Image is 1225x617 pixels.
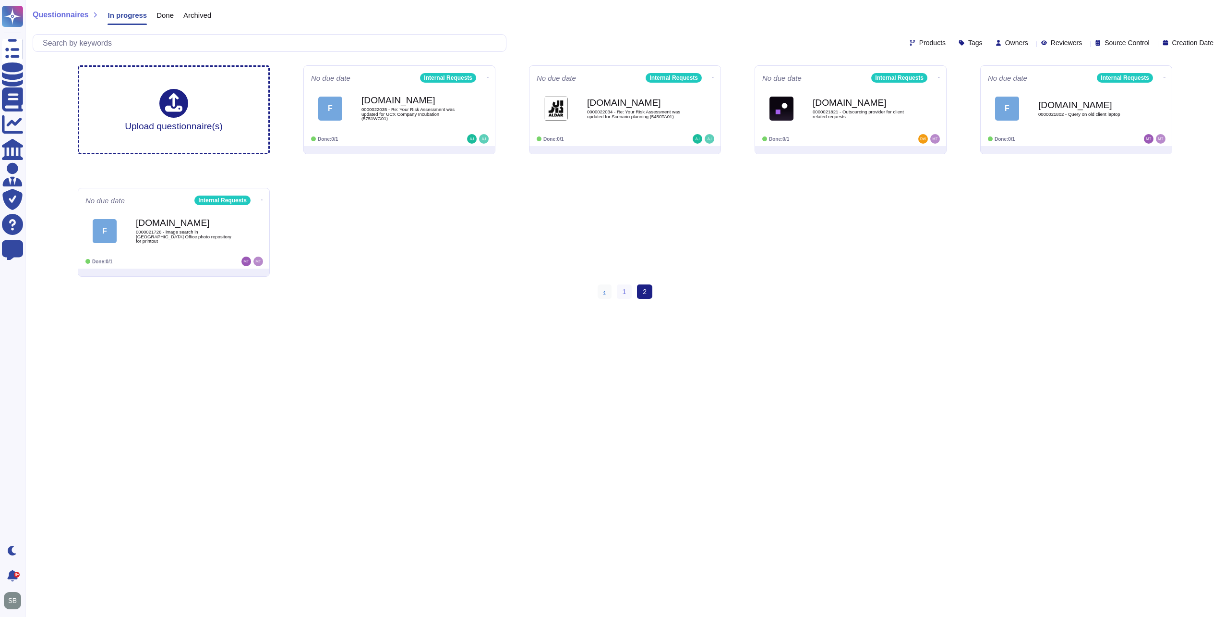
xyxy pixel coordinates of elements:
[38,35,506,51] input: Search by keywords
[705,134,714,144] img: user
[136,218,232,227] b: [DOMAIN_NAME]
[1038,100,1134,110] b: [DOMAIN_NAME]
[995,136,1015,142] span: Done: 0/1
[93,219,117,243] div: F
[769,136,789,142] span: Done: 0/1
[1144,134,1153,144] img: user
[617,284,632,299] a: 1
[136,230,232,244] span: 0000021726 - image search in [GEOGRAPHIC_DATA] Office photo repository for printout
[361,107,457,121] span: 0000022035 - Re: Your Risk Assessment was updated for UCX Company Incubation (5751WG01)
[968,39,983,46] span: Tags
[108,12,147,19] span: In progress
[241,257,251,266] img: user
[1105,39,1149,46] span: Source Control
[14,572,20,578] div: 9+
[361,96,457,105] b: [DOMAIN_NAME]
[587,110,683,119] span: 0000022034 - Re: Your Risk Assessment was updated for Scenario planning (5450TA01)
[311,74,350,82] span: No due date
[467,134,477,144] img: user
[156,12,174,19] span: Done
[1172,39,1213,46] span: Creation Date
[919,39,946,46] span: Products
[603,288,606,296] span: ‹
[1005,39,1028,46] span: Owners
[194,196,251,205] div: Internal Requests
[995,97,1019,121] div: F
[930,134,940,144] img: user
[33,11,88,19] span: Questionnaires
[646,73,702,83] div: Internal Requests
[420,73,476,83] div: Internal Requests
[543,136,564,142] span: Done: 0/1
[85,197,125,204] span: No due date
[253,257,263,266] img: user
[318,136,338,142] span: Done: 0/1
[813,98,909,107] b: [DOMAIN_NAME]
[871,73,927,83] div: Internal Requests
[544,97,568,121] img: Logo
[318,97,342,121] div: F
[762,74,802,82] span: No due date
[693,134,702,144] img: user
[537,74,576,82] span: No due date
[918,134,928,144] img: user
[125,89,223,131] div: Upload questionnaire(s)
[1156,134,1165,144] img: user
[1097,73,1153,83] div: Internal Requests
[479,134,489,144] img: user
[1051,39,1082,46] span: Reviewers
[183,12,211,19] span: Archived
[587,98,683,107] b: [DOMAIN_NAME]
[813,110,909,119] span: 0000021821 - Outsourcing provider for client related requests
[4,592,21,609] img: user
[1038,112,1134,117] span: 0000021802 - Query on old client laptop
[988,74,1027,82] span: No due date
[637,284,652,299] span: 2
[92,259,112,264] span: Done: 0/1
[2,590,28,611] button: user
[769,97,793,121] img: Logo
